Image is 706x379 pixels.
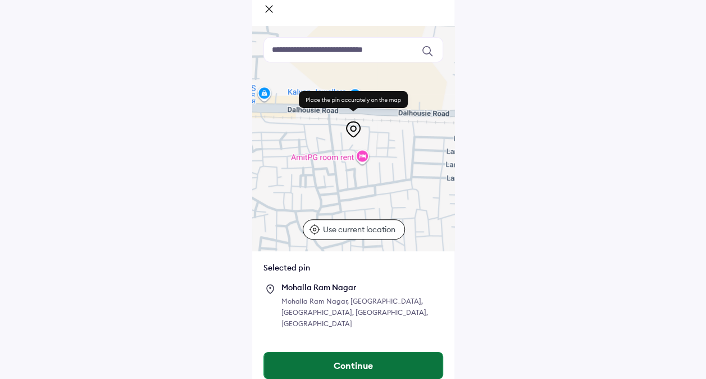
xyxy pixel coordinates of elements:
[281,296,443,330] div: Mohalla Ram Nagar, [GEOGRAPHIC_DATA], [GEOGRAPHIC_DATA], [GEOGRAPHIC_DATA], [GEOGRAPHIC_DATA]
[263,262,443,273] div: Selected pin
[264,352,443,379] button: Continue
[323,224,398,235] p: Use current location
[255,236,292,251] a: Open this area in Google Maps (opens a new window)
[281,282,443,292] div: Mohalla Ram Nagar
